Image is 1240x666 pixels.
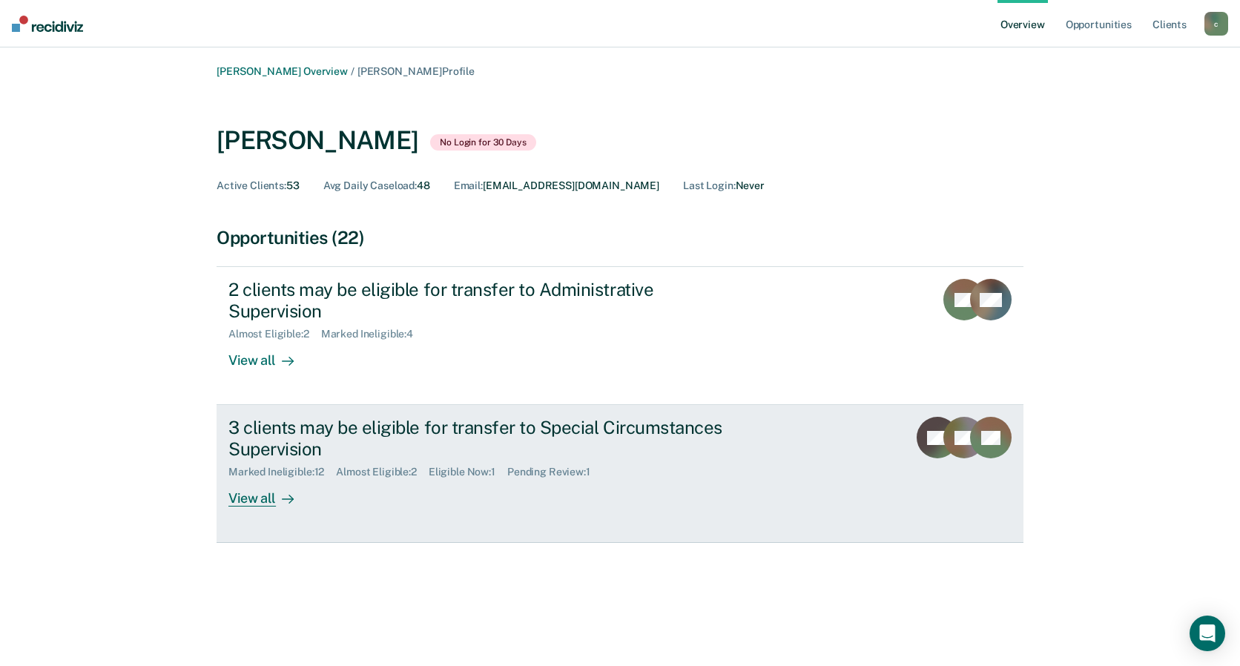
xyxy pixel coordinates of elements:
div: Pending Review : 1 [507,466,602,478]
div: Almost Eligible : 2 [336,466,429,478]
span: [PERSON_NAME] Profile [357,65,475,77]
span: Active Clients : [217,179,286,191]
a: [PERSON_NAME] Overview [217,65,348,77]
div: [PERSON_NAME] [217,125,418,156]
a: 3 clients may be eligible for transfer to Special Circumstances SupervisionMarked Ineligible:12Al... [217,405,1023,543]
div: View all [228,340,311,369]
img: Recidiviz [12,16,83,32]
div: Marked Ineligible : 4 [321,328,425,340]
div: Open Intercom Messenger [1190,616,1225,651]
div: Almost Eligible : 2 [228,328,321,340]
div: 2 clients may be eligible for transfer to Administrative Supervision [228,279,749,322]
div: 53 [217,179,300,192]
a: 2 clients may be eligible for transfer to Administrative SupervisionAlmost Eligible:2Marked Ineli... [217,266,1023,405]
div: Marked Ineligible : 12 [228,466,336,478]
button: c [1204,12,1228,36]
div: [EMAIL_ADDRESS][DOMAIN_NAME] [454,179,659,192]
div: 48 [323,179,430,192]
div: Eligible Now : 1 [429,466,507,478]
div: 3 clients may be eligible for transfer to Special Circumstances Supervision [228,417,749,460]
div: Opportunities (22) [217,227,1023,248]
span: No Login for 30 Days [430,134,536,151]
div: View all [228,478,311,507]
span: Avg Daily Caseload : [323,179,417,191]
div: Never [683,179,765,192]
span: Last Login : [683,179,735,191]
span: / [348,65,357,77]
span: Email : [454,179,483,191]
